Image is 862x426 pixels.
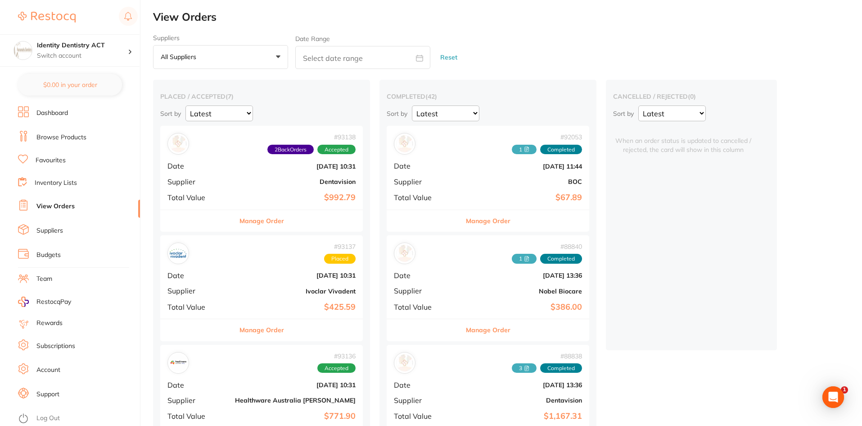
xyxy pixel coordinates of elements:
[153,34,288,41] label: Suppliers
[540,254,582,264] span: Completed
[167,271,228,279] span: Date
[235,381,356,389] b: [DATE] 10:31
[160,126,363,232] div: Dentavision#931382BackOrdersAcceptedDate[DATE] 10:31SupplierDentavisionTotal Value$992.79Manage O...
[461,178,582,185] b: BOC
[540,145,582,155] span: Completed
[438,46,460,69] button: Reset
[36,298,71,307] span: RestocqPay
[18,74,122,96] button: $0.00 in your order
[267,133,356,141] span: # 93138
[235,163,356,170] b: [DATE] 10:31
[841,386,848,394] span: 1
[466,210,510,232] button: Manage Order
[36,156,66,165] a: Favourites
[235,272,356,279] b: [DATE] 10:31
[161,53,200,61] p: All suppliers
[324,254,356,264] span: Placed
[461,272,582,279] b: [DATE] 13:36
[394,412,454,420] span: Total Value
[160,110,181,118] p: Sort by
[170,245,187,262] img: Ivoclar Vivadent
[512,254,537,264] span: Received
[235,302,356,312] b: $425.59
[396,354,413,371] img: Dentavision
[167,162,228,170] span: Date
[295,46,430,69] input: Select date range
[235,288,356,295] b: Ivoclar Vivadent
[167,381,228,389] span: Date
[36,202,75,211] a: View Orders
[18,7,76,27] a: Restocq Logo
[394,303,454,311] span: Total Value
[18,297,71,307] a: RestocqPay
[160,235,363,341] div: Ivoclar Vivadent#93137PlacedDate[DATE] 10:31SupplierIvoclar VivadentTotal Value$425.59Manage Order
[235,178,356,185] b: Dentavision
[18,297,29,307] img: RestocqPay
[267,145,314,155] span: Back orders
[387,92,589,101] h2: completed ( 42 )
[36,109,68,118] a: Dashboard
[461,288,582,295] b: Nobel Biocare
[37,41,128,50] h4: Identity Dentistry ACT
[167,396,228,404] span: Supplier
[394,396,454,404] span: Supplier
[394,178,454,186] span: Supplier
[36,390,59,399] a: Support
[461,193,582,202] b: $67.89
[170,354,187,371] img: Healthware Australia Ridley
[396,135,413,152] img: BOC
[36,366,60,375] a: Account
[394,271,454,279] span: Date
[14,41,32,60] img: Identity Dentistry ACT
[167,412,228,420] span: Total Value
[317,145,356,155] span: Accepted
[512,353,582,360] span: # 88838
[239,319,284,341] button: Manage Order
[394,287,454,295] span: Supplier
[394,193,454,202] span: Total Value
[167,303,228,311] span: Total Value
[235,397,356,404] b: Healthware Australia [PERSON_NAME]
[235,412,356,421] b: $771.90
[461,412,582,421] b: $1,167.31
[394,381,454,389] span: Date
[461,381,582,389] b: [DATE] 13:36
[153,45,288,69] button: All suppliers
[466,319,510,341] button: Manage Order
[36,251,61,260] a: Budgets
[512,145,537,155] span: Received
[317,353,356,360] span: # 93136
[36,342,75,351] a: Subscriptions
[18,12,76,23] img: Restocq Logo
[18,412,137,426] button: Log Out
[540,363,582,373] span: Completed
[36,319,63,328] a: Rewards
[461,397,582,404] b: Dentavision
[822,386,844,408] div: Open Intercom Messenger
[512,363,537,373] span: Received
[36,275,52,284] a: Team
[387,110,407,118] p: Sort by
[317,363,356,373] span: Accepted
[512,133,582,141] span: # 92053
[396,245,413,262] img: Nobel Biocare
[512,243,582,250] span: # 88840
[35,179,77,188] a: Inventory Lists
[153,11,862,23] h2: View Orders
[167,193,228,202] span: Total Value
[324,243,356,250] span: # 93137
[160,92,363,101] h2: placed / accepted ( 7 )
[167,287,228,295] span: Supplier
[167,178,228,186] span: Supplier
[37,51,128,60] p: Switch account
[461,163,582,170] b: [DATE] 11:44
[613,92,770,101] h2: cancelled / rejected ( 0 )
[36,133,86,142] a: Browse Products
[461,302,582,312] b: $386.00
[36,414,60,423] a: Log Out
[613,126,754,154] span: When an order status is updated to cancelled / rejected, the card will show in this column
[394,162,454,170] span: Date
[295,35,330,42] label: Date Range
[239,210,284,232] button: Manage Order
[613,110,634,118] p: Sort by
